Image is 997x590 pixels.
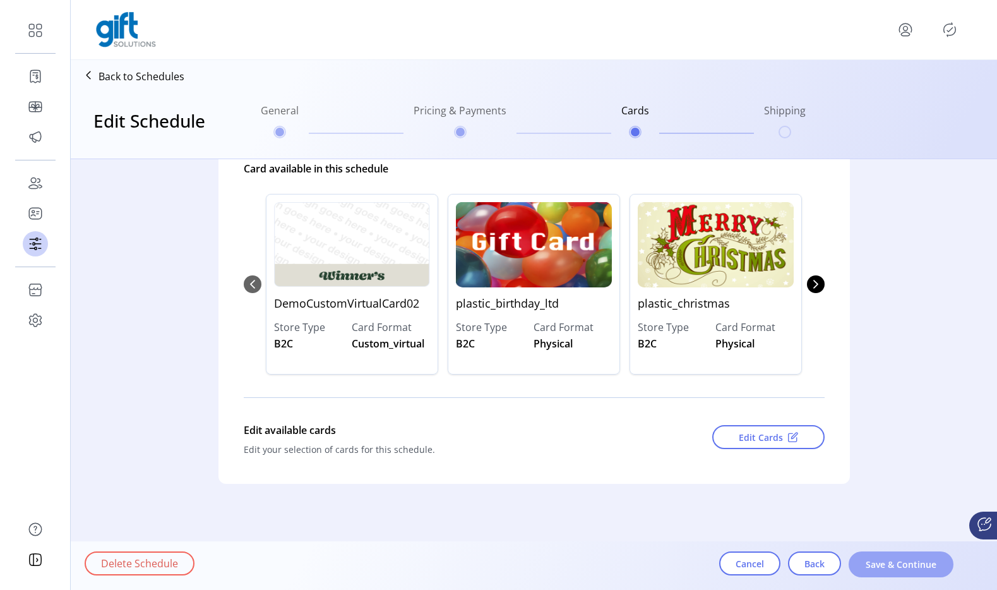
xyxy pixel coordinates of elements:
[456,336,475,351] span: B2C
[807,275,825,293] button: Next Page
[712,425,825,449] button: Edit Cards
[739,431,783,444] span: Edit Cards
[940,20,960,40] button: Publisher Panel
[865,558,937,571] span: Save & Continue
[96,12,156,47] img: logo
[715,320,794,335] label: Card Format
[849,551,953,577] button: Save & Continue
[274,320,352,335] label: Store Type
[534,320,612,335] label: Card Format
[456,202,612,287] img: plastic_birthday_ltd
[443,181,624,387] div: 1
[638,336,657,351] span: B2C
[261,181,443,387] div: 0
[352,320,430,335] label: Card Format
[788,551,841,575] button: Back
[93,107,205,134] h3: Edit Schedule
[736,557,764,570] span: Cancel
[352,336,424,351] span: Custom_virtual
[274,287,430,320] p: DemoCustomVirtualCard02
[534,336,573,351] span: Physical
[638,320,716,335] label: Store Type
[274,336,293,351] span: B2C
[621,103,649,126] h6: Cards
[456,320,534,335] label: Store Type
[806,181,988,387] div: 3
[244,156,825,181] div: Card available in this schedule
[456,287,612,320] p: plastic_birthday_ltd
[624,181,806,387] div: 2
[85,551,194,575] button: Delete Schedule
[274,202,430,287] img: DemoCustomVirtualCard02
[244,443,659,456] div: Edit your selection of cards for this schedule.
[244,418,659,443] div: Edit available cards
[638,202,794,287] img: plastic_christmas
[715,336,755,351] span: Physical
[101,556,178,571] span: Delete Schedule
[895,20,916,40] button: menu
[638,287,794,320] p: plastic_christmas
[719,551,780,575] button: Cancel
[99,69,184,84] p: Back to Schedules
[804,557,825,570] span: Back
